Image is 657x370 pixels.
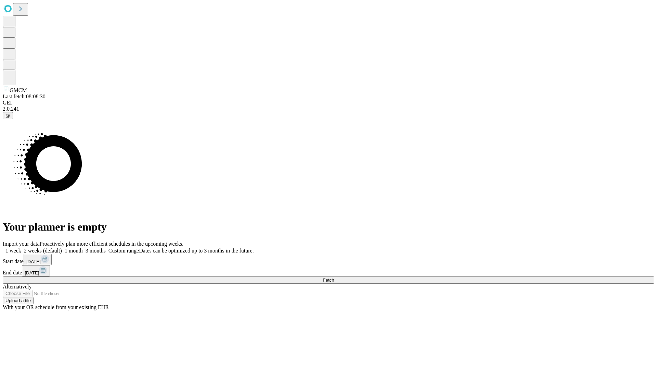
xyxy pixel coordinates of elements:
[24,248,62,254] span: 2 weeks (default)
[5,248,21,254] span: 1 week
[3,297,34,304] button: Upload a file
[65,248,83,254] span: 1 month
[22,265,50,276] button: [DATE]
[139,248,254,254] span: Dates can be optimized up to 3 months in the future.
[3,284,31,289] span: Alternatively
[3,94,46,99] span: Last fetch: 08:08:30
[3,106,654,112] div: 2.0.241
[5,113,10,118] span: @
[40,241,183,247] span: Proactively plan more efficient schedules in the upcoming weeks.
[108,248,139,254] span: Custom range
[3,112,13,119] button: @
[26,259,41,264] span: [DATE]
[3,265,654,276] div: End date
[25,270,39,275] span: [DATE]
[10,87,27,93] span: GMCM
[3,221,654,233] h1: Your planner is empty
[323,277,334,283] span: Fetch
[3,304,109,310] span: With your OR schedule from your existing EHR
[3,276,654,284] button: Fetch
[3,241,40,247] span: Import your data
[24,254,52,265] button: [DATE]
[3,254,654,265] div: Start date
[3,100,654,106] div: GEI
[86,248,106,254] span: 3 months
